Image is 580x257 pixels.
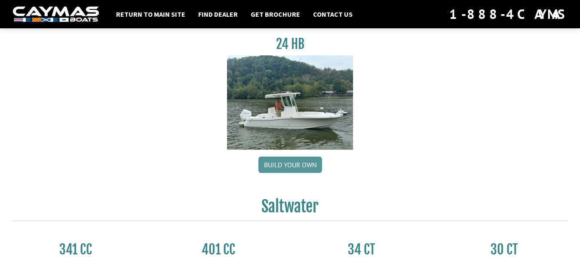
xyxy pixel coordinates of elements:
h2: Saltwater [13,197,568,221]
h3: 24 HB [227,36,353,52]
a: Contact Us [309,9,357,20]
img: 24_HB_thumbnail.jpg [227,55,353,149]
img: white-logo-c9c8dbefe5ff5ceceb0f0178aa75bf4bb51f6bca0971e226c86eb53dfe498488.png [13,6,99,22]
a: Return to main site [112,9,190,20]
a: Find Dealer [194,9,242,20]
div: 1-888-4CAYMAS [449,5,567,24]
a: Get Brochure [246,9,304,20]
a: Build your own [258,157,322,173]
